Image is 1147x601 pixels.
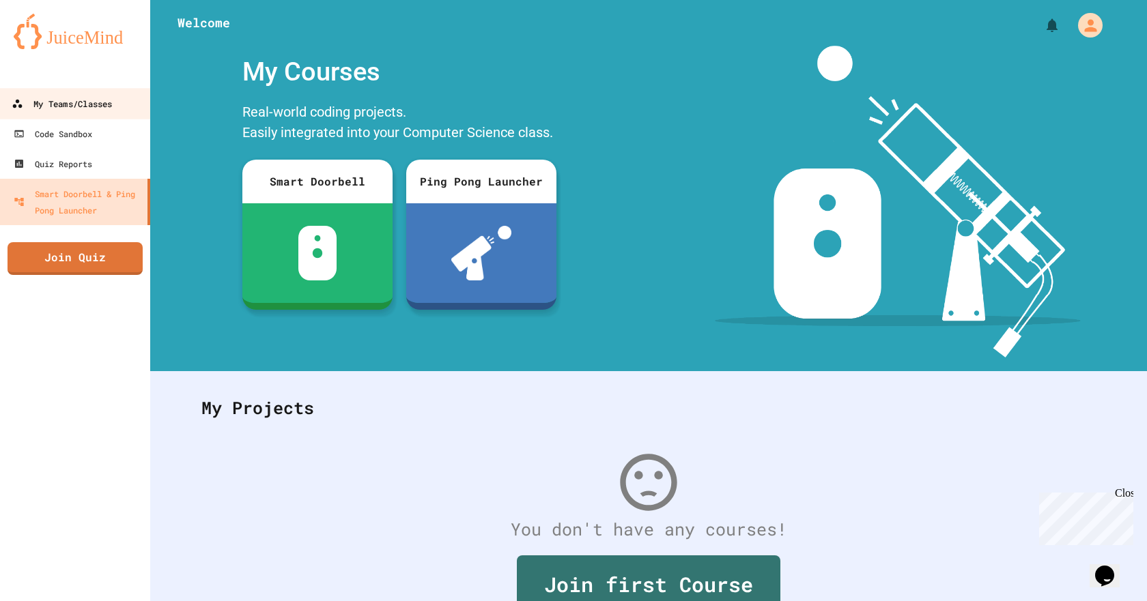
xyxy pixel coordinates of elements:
[451,226,512,280] img: ppl-with-ball.png
[715,46,1081,357] img: banner-image-my-projects.png
[236,46,563,98] div: My Courses
[1034,487,1133,545] iframe: chat widget
[14,186,142,218] div: Smart Doorbell & Ping Pong Launcher
[188,516,1109,542] div: You don't have any courses!
[236,98,563,149] div: Real-world coding projects. Easily integrated into your Computer Science class.
[1090,546,1133,587] iframe: chat widget
[14,156,92,172] div: Quiz Reports
[406,160,556,203] div: Ping Pong Launcher
[8,242,143,275] a: Join Quiz
[14,126,92,142] div: Code Sandbox
[1019,14,1064,37] div: My Notifications
[5,5,94,87] div: Chat with us now!Close
[14,14,137,49] img: logo-orange.svg
[298,226,337,280] img: sdb-white.svg
[188,381,1109,435] div: My Projects
[242,160,393,203] div: Smart Doorbell
[1064,10,1106,41] div: My Account
[12,96,112,113] div: My Teams/Classes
